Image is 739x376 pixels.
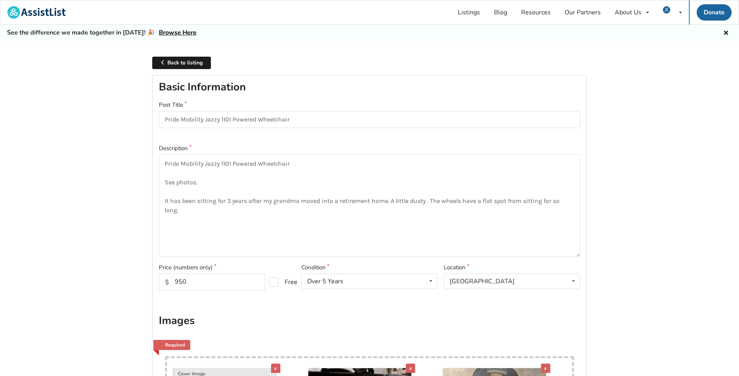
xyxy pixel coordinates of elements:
[444,263,580,272] label: Location
[558,0,608,24] a: Our Partners
[487,0,514,24] a: Blog
[269,277,291,287] label: Free
[159,263,295,272] label: Price (numbers only)
[450,278,515,284] div: [GEOGRAPHIC_DATA]
[307,278,343,284] div: Over 5 Years
[451,0,487,24] a: Listings
[514,0,558,24] a: Resources
[615,9,642,16] div: About Us
[697,4,732,21] a: Donate
[7,29,196,37] h5: See the difference we made together in [DATE]! 🎉
[159,144,580,153] label: Description
[541,364,550,373] div: Remove the image
[7,6,66,19] img: assistlist-logo
[271,364,280,373] div: Remove the image
[663,6,670,14] img: user icon
[406,364,415,373] div: Remove the image
[153,340,191,350] a: Required
[159,314,580,327] h2: Images
[159,154,580,257] textarea: Pride Mobility Jazzy 1101 Powered Wheelchair See photos. It has been sitting for 3 years after my...
[152,57,211,69] a: Back to listing
[159,28,196,37] a: Browse Here
[159,80,580,94] h2: Basic Information
[301,263,438,272] label: Condition
[159,100,580,109] label: Post Title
